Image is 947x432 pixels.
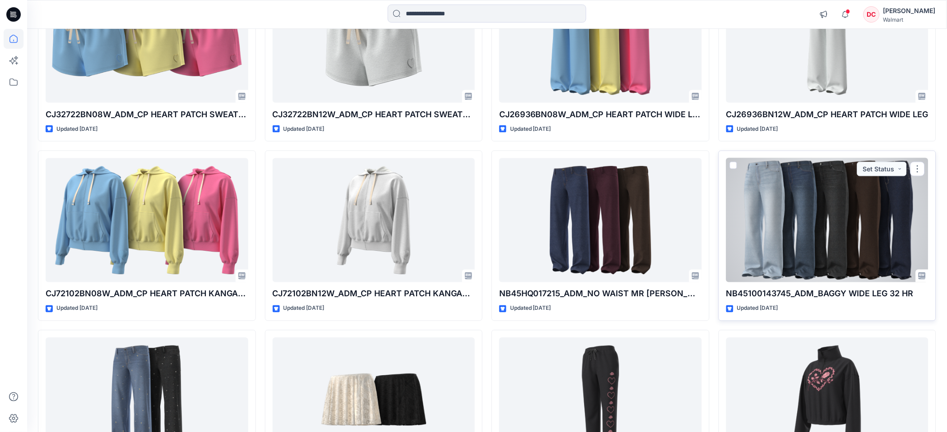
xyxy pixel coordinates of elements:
a: CJ72102BN12W_ADM_CP HEART PATCH KANGAROO POCKET HOODIE [273,158,475,283]
p: CJ72102BN08W_ADM_CP HEART PATCH KANGAROO POCKET HOODIE [46,288,248,300]
p: CJ32722BN12W_ADM_CP HEART PATCH SWEATSHORT [273,108,475,121]
p: NB45100143745_ADM_BAGGY WIDE LEG 32 HR [726,288,929,300]
p: Updated [DATE] [283,124,325,134]
a: NB45100143745_ADM_BAGGY WIDE LEG 32 HR [726,158,929,283]
p: CJ32722BN08W_ADM_CP HEART PATCH SWEATSHORT [46,108,248,121]
a: NB45HQ017215_ADM_NO WAIST MR BAGGY [499,158,702,283]
div: Walmart [883,16,936,23]
p: CJ26936BN12W_ADM_CP HEART PATCH WIDE LEG [726,108,929,121]
div: [PERSON_NAME] [883,5,936,16]
p: Updated [DATE] [56,124,97,134]
p: Updated [DATE] [737,304,778,313]
p: Updated [DATE] [510,124,551,134]
a: CJ72102BN08W_ADM_CP HEART PATCH KANGAROO POCKET HOODIE [46,158,248,283]
p: CJ72102BN12W_ADM_CP HEART PATCH KANGAROO POCKET HOODIE [273,288,475,300]
p: Updated [DATE] [56,304,97,313]
p: Updated [DATE] [283,304,325,313]
p: NB45HQ017215_ADM_NO WAIST MR [PERSON_NAME] [499,288,702,300]
p: Updated [DATE] [737,124,778,134]
p: CJ26936BN08W_ADM_CP HEART PATCH WIDE LEG [499,108,702,121]
p: Updated [DATE] [510,304,551,313]
div: DC [863,6,880,23]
